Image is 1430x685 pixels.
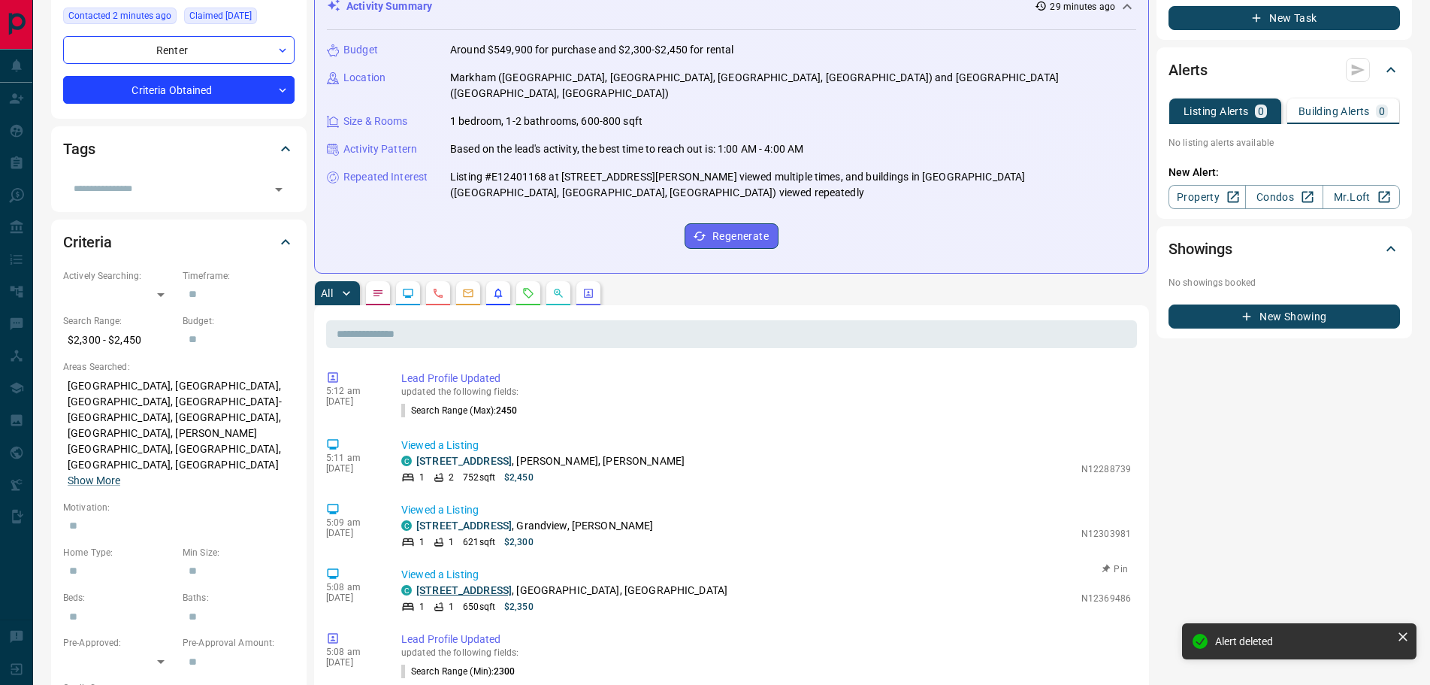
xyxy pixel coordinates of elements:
p: All [321,288,333,299]
p: 752 sqft [463,471,495,484]
div: Tags [63,131,295,167]
p: Size & Rooms [343,114,408,129]
p: 1 [449,535,454,549]
span: 2300 [494,666,515,677]
p: updated the following fields: [401,647,1131,658]
p: Search Range: [63,314,175,328]
svg: Agent Actions [582,287,594,299]
p: Based on the lead's activity, the best time to reach out is: 1:00 AM - 4:00 AM [450,141,803,157]
button: Pin [1093,562,1137,576]
p: New Alert: [1168,165,1400,180]
div: condos.ca [401,520,412,531]
p: 621 sqft [463,535,495,549]
p: [DATE] [326,657,379,668]
svg: Emails [462,287,474,299]
p: 5:09 am [326,517,379,528]
p: Repeated Interest [343,169,428,185]
p: Pre-Approved: [63,636,175,650]
p: No listing alerts available [1168,136,1400,150]
p: [DATE] [326,396,379,407]
button: New Task [1168,6,1400,30]
div: Alerts [1168,52,1400,88]
p: Timeframe: [183,269,295,283]
p: Viewed a Listing [401,438,1131,453]
p: [DATE] [326,593,379,603]
h2: Tags [63,137,95,161]
div: Showings [1168,231,1400,267]
p: 1 [449,600,454,614]
a: [STREET_ADDRESS] [416,455,512,467]
p: , Grandview, [PERSON_NAME] [416,518,654,534]
p: 1 bedroom, 1-2 bathrooms, 600-800 sqft [450,114,642,129]
div: Criteria Obtained [63,76,295,104]
p: Building Alerts [1298,106,1370,117]
svg: Opportunities [552,287,564,299]
p: Markham ([GEOGRAPHIC_DATA], [GEOGRAPHIC_DATA], [GEOGRAPHIC_DATA], [GEOGRAPHIC_DATA]) and [GEOGRAP... [450,70,1136,102]
p: Baths: [183,591,295,605]
div: Alert deleted [1215,635,1391,647]
svg: Listing Alerts [492,287,504,299]
p: $2,300 [504,535,534,549]
p: N12288739 [1081,462,1131,476]
div: condos.ca [401,585,412,596]
svg: Notes [372,287,384,299]
p: Around $549,900 for purchase and $2,300-$2,450 for rental [450,42,734,58]
p: Viewed a Listing [401,567,1131,583]
button: Show More [68,473,120,489]
div: condos.ca [401,456,412,466]
p: [DATE] [326,528,379,538]
p: Pre-Approval Amount: [183,636,295,650]
a: [STREET_ADDRESS] [416,520,512,532]
div: Criteria [63,224,295,260]
p: Home Type: [63,546,175,559]
span: 2450 [496,405,517,416]
button: Regenerate [685,223,778,249]
p: Location [343,70,385,86]
a: Property [1168,185,1246,209]
p: Search Range (Max) : [401,404,518,417]
p: [GEOGRAPHIC_DATA], [GEOGRAPHIC_DATA], [GEOGRAPHIC_DATA], [GEOGRAPHIC_DATA]-[GEOGRAPHIC_DATA], [GE... [63,374,295,493]
p: $2,300 - $2,450 [63,328,175,353]
h2: Criteria [63,230,112,254]
div: Mon Sep 15 2025 [63,8,177,29]
p: 5:11 am [326,453,379,463]
svg: Lead Browsing Activity [402,287,414,299]
p: 650 sqft [463,600,495,614]
button: New Showing [1168,305,1400,329]
p: [DATE] [326,463,379,474]
span: Claimed [DATE] [189,8,252,23]
a: Mr.Loft [1323,185,1400,209]
p: Lead Profile Updated [401,371,1131,386]
div: Sun Sep 14 2025 [184,8,295,29]
p: Listing #E12401168 at [STREET_ADDRESS][PERSON_NAME] viewed multiple times, and buildings in [GEOG... [450,169,1136,201]
p: 1 [419,535,425,549]
p: Min Size: [183,546,295,559]
p: No showings booked [1168,276,1400,289]
p: 0 [1379,106,1385,117]
p: 0 [1258,106,1264,117]
p: Areas Searched: [63,360,295,374]
a: Condos [1245,185,1323,209]
p: , [GEOGRAPHIC_DATA], [GEOGRAPHIC_DATA] [416,583,727,599]
a: [STREET_ADDRESS] [416,584,512,596]
p: N12369486 [1081,592,1131,605]
p: Lead Profile Updated [401,632,1131,647]
h2: Alerts [1168,58,1208,82]
p: Activity Pattern [343,141,417,157]
p: N12303981 [1081,527,1131,541]
span: Contacted 2 minutes ago [68,8,171,23]
p: Search Range (Min) : [401,665,515,678]
p: $2,450 [504,471,534,484]
p: Budget: [183,314,295,328]
p: Actively Searching: [63,269,175,283]
button: Open [268,179,289,200]
p: 5:12 am [326,386,379,396]
h2: Showings [1168,237,1232,261]
p: Budget [343,42,378,58]
p: Viewed a Listing [401,502,1131,518]
p: Beds: [63,591,175,605]
p: 5:08 am [326,582,379,593]
p: , [PERSON_NAME], [PERSON_NAME] [416,453,685,469]
p: Motivation: [63,501,295,514]
div: Renter [63,36,295,64]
